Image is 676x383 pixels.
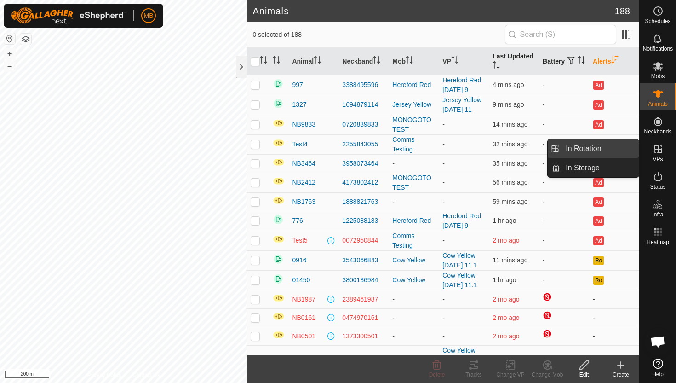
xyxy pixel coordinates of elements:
[273,235,285,243] img: In Progress
[392,80,435,90] div: Hereford Red
[602,371,639,379] div: Create
[292,80,303,90] span: 997
[273,58,280,65] p-sorticon: Activate to sort
[292,275,310,285] span: 01450
[392,255,435,265] div: Cow Yellow
[640,355,676,381] a: Help
[442,347,475,364] a: Cow Yellow [DATE] 9.2
[493,332,519,340] span: 12 July 2025, 6:42 am
[273,254,284,265] img: returning on
[539,173,589,192] td: -
[442,252,477,269] a: Cow Yellow [DATE] 11.1
[442,272,477,289] a: Cow Yellow [DATE] 11.1
[644,328,672,355] div: Open chat
[442,160,445,167] app-display-virtual-paddock-transition: -
[392,115,435,134] div: MONOGOTO TEST
[292,120,315,129] span: NB9833
[593,81,603,90] button: Ad
[342,275,385,285] div: 3800136984
[593,120,603,129] button: Ad
[442,237,445,244] app-display-virtual-paddock-transition: -
[342,331,385,341] div: 1373300501
[314,58,321,65] p-sorticon: Activate to sort
[493,160,527,167] span: 11 Oct 2025, 5:34 pm
[273,119,285,127] img: In Progress
[292,331,315,341] span: NB0501
[493,237,519,244] span: 7 Aug 2025, 7:05 pm
[4,48,15,59] button: +
[442,76,481,93] a: Hereford Red [DATE] 9
[493,198,527,205] span: 11 Oct 2025, 5:10 pm
[539,154,589,173] td: -
[442,96,481,113] a: Jersey Yellow [DATE] 11
[566,143,601,154] span: In Rotation
[644,129,671,134] span: Neckbands
[493,296,519,303] span: 16 July 2025, 8:26 am
[273,177,285,185] img: In Progress
[611,58,619,65] p-sorticon: Activate to sort
[392,313,435,323] div: -
[273,98,284,109] img: returning on
[273,294,285,302] img: In Progress
[442,212,481,229] a: Hereford Red [DATE] 9
[392,231,435,250] div: Comms Testing
[4,60,15,71] button: –
[342,139,385,149] div: 2255843055
[653,157,663,162] span: VPs
[273,78,284,89] img: returning on
[560,159,639,177] a: In Storage
[489,48,539,75] th: Last Updated
[292,295,315,304] span: NB1987
[560,139,639,158] a: In Rotation
[442,198,445,205] app-display-virtual-paddock-transition: -
[342,295,385,304] div: 2389461987
[292,313,315,323] span: NB0161
[342,120,385,129] div: 0720839833
[292,139,307,149] span: Test4
[442,296,445,303] app-display-virtual-paddock-transition: -
[392,275,435,285] div: Cow Yellow
[273,313,285,320] img: In Progress
[439,48,489,75] th: VP
[389,48,439,75] th: Mob
[589,308,639,327] td: -
[342,100,385,110] div: 1694879114
[493,81,524,88] span: 11 Oct 2025, 6:04 pm
[648,101,668,107] span: Animals
[529,371,566,379] div: Change Mob
[442,179,445,186] app-display-virtual-paddock-transition: -
[493,121,527,128] span: 11 Oct 2025, 5:55 pm
[539,192,589,211] td: -
[647,239,669,245] span: Heatmap
[451,58,458,65] p-sorticon: Activate to sort
[539,75,589,95] td: -
[589,290,639,308] td: -
[292,159,315,168] span: NB3464
[539,270,589,290] td: -
[288,48,338,75] th: Animal
[442,140,445,148] app-display-virtual-paddock-transition: -
[342,80,385,90] div: 3388495596
[273,197,285,204] img: In Progress
[539,134,589,154] td: -
[273,158,285,166] img: In Progress
[252,30,504,40] span: 0 selected of 188
[87,371,122,379] a: Privacy Policy
[539,211,589,231] td: -
[292,197,315,207] span: NB1763
[593,276,603,285] button: Ro
[539,250,589,270] td: -
[645,18,670,24] span: Schedules
[593,178,603,187] button: Ad
[539,231,589,250] td: -
[493,179,527,186] span: 11 Oct 2025, 5:13 pm
[548,159,639,177] li: In Storage
[589,48,639,75] th: Alerts
[455,371,492,379] div: Tracks
[392,173,435,192] div: MONOGOTO TEST
[429,371,445,378] span: Delete
[652,371,664,377] span: Help
[392,216,435,226] div: Hereford Red
[292,178,315,187] span: NB2412
[132,371,160,379] a: Contact Us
